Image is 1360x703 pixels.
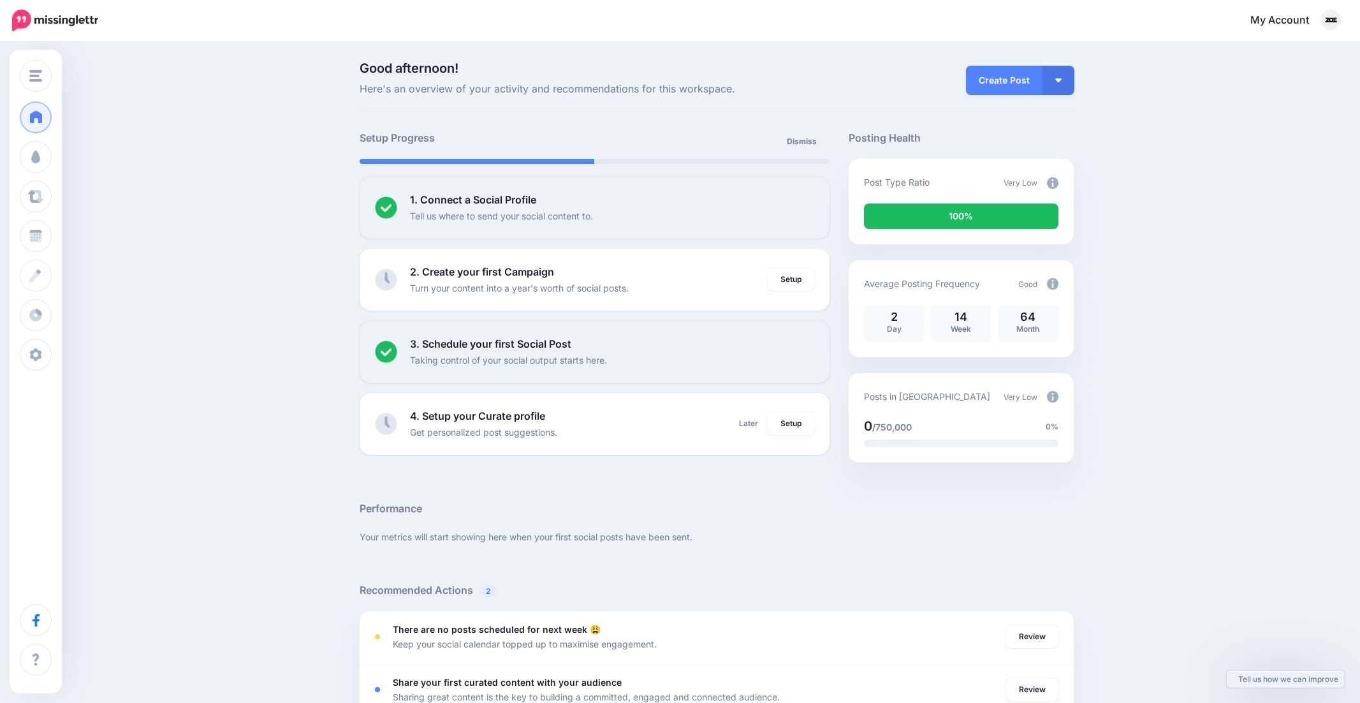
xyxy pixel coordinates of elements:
p: Keep your social calendar topped up to maximise engagement. [393,637,657,651]
h5: Performance [360,501,1074,517]
span: 2 [479,585,497,597]
p: Posts in [GEOGRAPHIC_DATA] [864,389,990,404]
p: Post Type Ratio [864,175,930,189]
span: 0 [864,418,872,434]
p: Average Posting Frequency [864,276,980,291]
div: <div class='status-dot small red margin-right'></div>Error [375,634,380,639]
b: Share your first curated content with your audience [393,677,622,688]
b: 4. Setup your Curate profile [410,410,545,422]
img: checked-circle.png [375,341,397,363]
h5: Recommended Actions [360,582,1074,598]
img: clock-grey.png [375,269,397,291]
img: info-circle-grey.png [1047,391,1058,403]
img: Missinglettr [12,10,98,31]
img: info-circle-grey.png [1047,278,1058,290]
p: 64 [1004,311,1052,323]
div: 100% of your posts in the last 30 days were manually created (i.e. were not from Drip Campaigns o... [864,204,1058,229]
img: info-circle-grey.png [1047,177,1058,189]
a: Tell us how we can improve [1227,670,1345,688]
b: 3. Schedule your first Social Post [410,337,571,350]
a: Review [1006,678,1058,701]
h5: Posting Health [849,130,1074,146]
p: Tell us where to send your social content to. [410,209,593,223]
img: clock-grey.png [375,413,397,435]
img: menu.png [29,70,42,82]
span: Good [1018,279,1037,289]
h5: Setup Progress [360,130,594,146]
span: Good afternoon! [360,61,458,76]
div: <div class='status-dot small red margin-right'></div>Error [375,687,380,692]
b: 2. Create your first Campaign [410,265,554,278]
a: Review [1006,625,1058,648]
a: Setup [768,268,814,291]
span: /750,000 [872,422,912,433]
b: 1. Connect a Social Profile [410,193,536,206]
p: Turn your content into a year's worth of social posts. [410,281,629,295]
p: Your metrics will start showing here when your first social posts have been sent. [360,529,1074,544]
a: Later [731,412,766,435]
img: checked-circle.png [375,196,397,219]
span: Day [887,324,902,334]
span: 0% [1046,420,1058,433]
span: Here's an overview of your activity and recommendations for this workspace. [360,81,830,98]
p: 14 [937,311,985,323]
b: There are no posts scheduled for next week 😩 [393,624,601,635]
span: Very Low [1004,178,1037,188]
p: Taking control of your social output starts here. [410,353,607,367]
a: My Account [1238,5,1341,36]
a: Dismiss [779,130,824,153]
span: Month [1016,324,1039,334]
span: Very Low [1004,392,1037,402]
span: Week [951,324,971,334]
a: Setup [768,412,814,435]
a: Create Post [966,66,1042,95]
img: arrow-down-white.png [1055,78,1062,82]
p: Get personalized post suggestions. [410,425,557,440]
p: 2 [870,311,918,323]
